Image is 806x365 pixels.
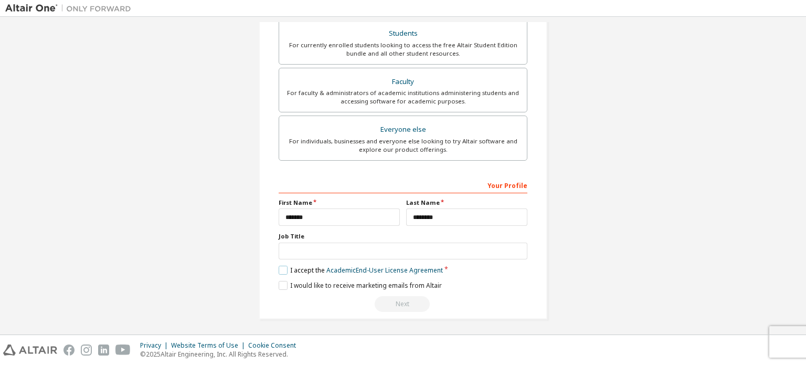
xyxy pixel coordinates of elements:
[285,41,521,58] div: For currently enrolled students looking to access the free Altair Student Edition bundle and all ...
[248,341,302,350] div: Cookie Consent
[285,26,521,41] div: Students
[285,137,521,154] div: For individuals, businesses and everyone else looking to try Altair software and explore our prod...
[279,281,442,290] label: I would like to receive marketing emails from Altair
[279,232,527,241] label: Job Title
[279,176,527,193] div: Your Profile
[279,266,443,275] label: I accept the
[285,89,521,106] div: For faculty & administrators of academic institutions administering students and accessing softwa...
[140,350,302,359] p: © 2025 Altair Engineering, Inc. All Rights Reserved.
[285,75,521,89] div: Faculty
[81,345,92,356] img: instagram.svg
[98,345,109,356] img: linkedin.svg
[115,345,131,356] img: youtube.svg
[140,341,171,350] div: Privacy
[3,345,57,356] img: altair_logo.svg
[279,199,400,207] label: First Name
[285,122,521,137] div: Everyone else
[279,296,527,312] div: Read and acccept EULA to continue
[171,341,248,350] div: Website Terms of Use
[5,3,136,14] img: Altair One
[406,199,527,207] label: Last Name
[63,345,75,356] img: facebook.svg
[326,266,443,275] a: Academic End-User License Agreement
